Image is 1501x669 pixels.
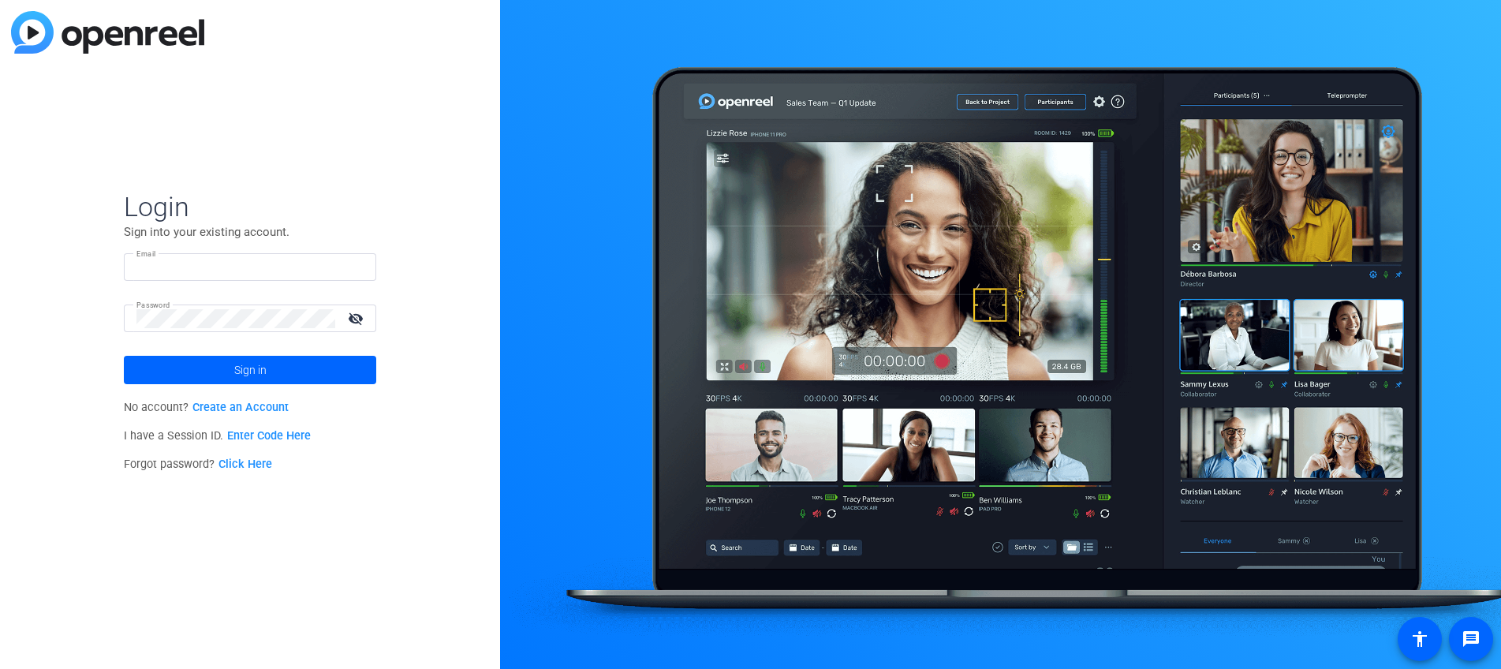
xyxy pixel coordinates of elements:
[124,401,289,414] span: No account?
[124,356,376,384] button: Sign in
[136,249,156,258] mat-label: Email
[1410,630,1429,648] mat-icon: accessibility
[218,458,272,471] a: Click Here
[124,190,376,223] span: Login
[124,223,376,241] p: Sign into your existing account.
[136,258,364,277] input: Enter Email Address
[124,429,311,443] span: I have a Session ID.
[124,458,272,471] span: Forgot password?
[227,429,311,443] a: Enter Code Here
[192,401,289,414] a: Create an Account
[338,307,376,330] mat-icon: visibility_off
[11,11,204,54] img: blue-gradient.svg
[234,350,267,390] span: Sign in
[136,301,170,309] mat-label: Password
[1462,630,1480,648] mat-icon: message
